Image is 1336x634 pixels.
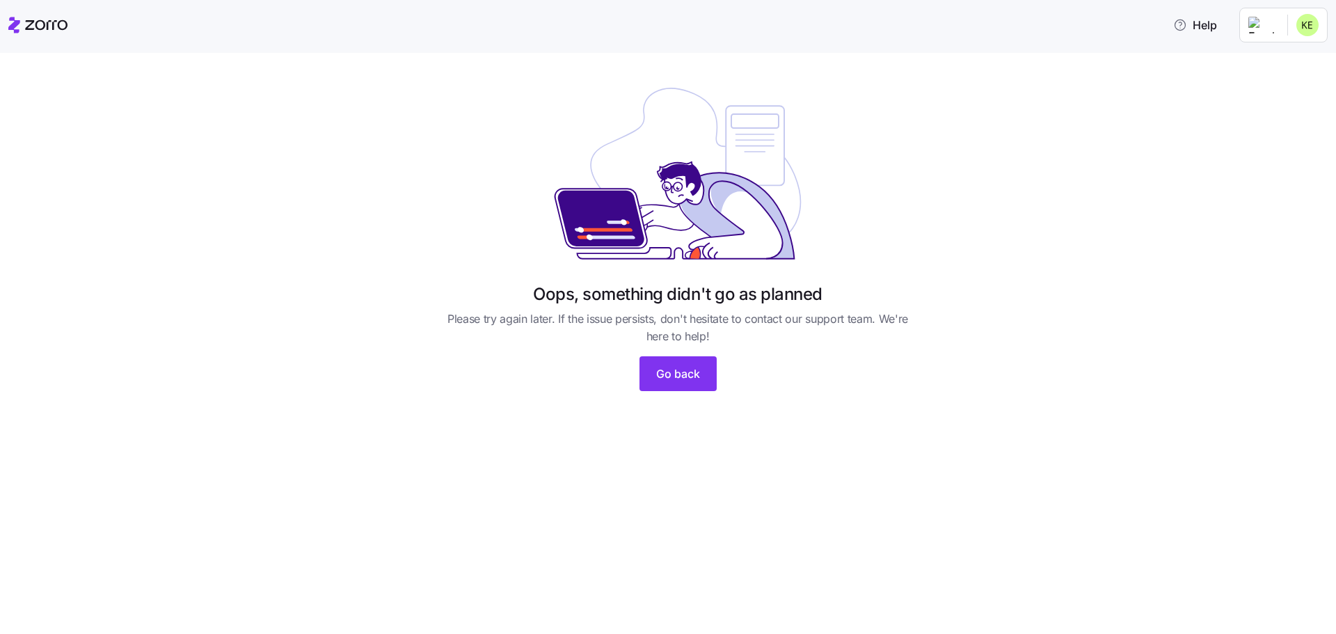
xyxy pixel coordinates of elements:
button: Go back [639,356,717,391]
span: Help [1173,17,1217,33]
span: Please try again later. If the issue persists, don't hesitate to contact our support team. We're ... [438,310,917,345]
button: Help [1162,11,1228,39]
span: Go back [656,365,700,382]
img: 9c3023d2490eb309fd28c4e27891d9b9 [1296,14,1319,36]
h1: Oops, something didn't go as planned [533,283,822,305]
img: Employer logo [1248,17,1276,33]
